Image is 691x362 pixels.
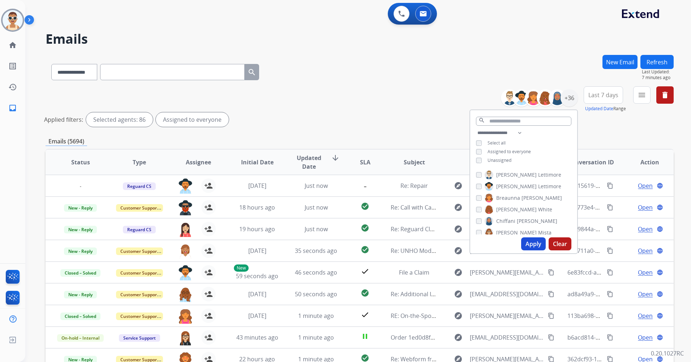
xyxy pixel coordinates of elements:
[585,106,613,112] button: Updated Date
[538,229,551,236] span: Mista
[57,334,104,342] span: On-hold – Internal
[607,313,613,319] mat-icon: content_copy
[517,217,557,225] span: [PERSON_NAME]
[295,247,337,255] span: 35 seconds ago
[186,158,211,167] span: Assignee
[295,290,337,298] span: 50 seconds ago
[239,225,275,233] span: 19 hours ago
[204,181,213,190] mat-icon: person_add
[119,334,160,342] span: Service Support
[488,140,506,146] span: Select all
[248,247,266,255] span: [DATE]
[305,182,328,190] span: Just now
[361,332,369,341] mat-icon: pause
[236,333,278,341] span: 43 minutes ago
[607,204,613,211] mat-icon: content_copy
[361,289,369,297] mat-icon: check_circle
[295,268,337,276] span: 46 seconds ago
[642,75,674,81] span: 7 minutes ago
[204,225,213,233] mat-icon: person_add
[8,104,17,112] mat-icon: inbox
[470,268,544,277] span: [PERSON_NAME][EMAIL_ADDRESS][DOMAIN_NAME]
[391,290,493,298] span: Re: Additional Information Requested
[488,157,511,163] span: Unassigned
[64,291,97,298] span: New - Reply
[607,226,613,232] mat-icon: content_copy
[661,91,669,99] mat-icon: delete
[361,180,369,189] mat-icon: -
[496,183,537,190] span: [PERSON_NAME]
[293,154,325,171] span: Updated Date
[178,244,193,259] img: agent-avatar
[496,194,520,202] span: Breaunna
[241,158,274,167] span: Initial Date
[585,105,626,112] span: Range
[522,194,562,202] span: [PERSON_NAME]
[657,226,663,232] mat-icon: language
[331,154,340,162] mat-icon: arrow_downward
[71,158,90,167] span: Status
[454,311,463,320] mat-icon: explore
[454,181,463,190] mat-icon: explore
[538,171,561,178] span: Lettimore
[178,178,193,194] img: agent-avatar
[178,309,193,324] img: agent-avatar
[116,313,163,320] span: Customer Support
[496,206,537,213] span: [PERSON_NAME]
[298,333,334,341] span: 1 minute ago
[638,246,653,255] span: Open
[178,222,193,237] img: agent-avatar
[391,203,492,211] span: Re: Call with Caller [PHONE_NUMBER]
[548,269,554,276] mat-icon: content_copy
[8,41,17,49] mat-icon: home
[391,312,478,320] span: RE: On-the-Spot™ Fabric Cleaner
[64,226,97,233] span: New - Reply
[638,203,653,212] span: Open
[116,291,163,298] span: Customer Support
[638,181,653,190] span: Open
[248,182,266,190] span: [DATE]
[640,55,674,69] button: Refresh
[496,229,537,236] span: [PERSON_NAME]
[361,224,369,232] mat-icon: check_circle
[361,310,369,319] mat-icon: check
[657,313,663,319] mat-icon: language
[454,268,463,277] mat-icon: explore
[642,69,674,75] span: Last Updated:
[454,290,463,298] mat-icon: explore
[8,83,17,91] mat-icon: history
[548,334,554,341] mat-icon: content_copy
[607,247,613,254] mat-icon: content_copy
[638,268,653,277] span: Open
[248,312,266,320] span: [DATE]
[178,287,193,302] img: agent-avatar
[204,246,213,255] mat-icon: person_add
[607,182,613,189] mat-icon: content_copy
[46,137,87,146] p: Emails (5694)
[548,291,554,297] mat-icon: content_copy
[60,269,100,277] span: Closed – Solved
[361,267,369,276] mat-icon: check
[454,333,463,342] mat-icon: explore
[478,117,485,124] mat-icon: search
[204,311,213,320] mat-icon: person_add
[496,171,537,178] span: [PERSON_NAME]
[454,203,463,212] mat-icon: explore
[638,333,653,342] span: Open
[234,264,249,272] p: New
[236,272,278,280] span: 59 seconds ago
[615,150,674,175] th: Action
[454,225,463,233] mat-icon: explore
[454,246,463,255] mat-icon: explore
[567,290,676,298] span: ad8a49a9-bfde-4d7b-afd9-c11030b09acf
[638,91,646,99] mat-icon: menu
[204,333,213,342] mat-icon: person_add
[156,112,229,127] div: Assigned to everyone
[305,225,328,233] span: Just now
[588,94,618,96] span: Last 7 days
[607,334,613,341] mat-icon: content_copy
[638,311,653,320] span: Open
[178,330,193,345] img: agent-avatar
[178,200,193,215] img: agent-avatar
[116,269,163,277] span: Customer Support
